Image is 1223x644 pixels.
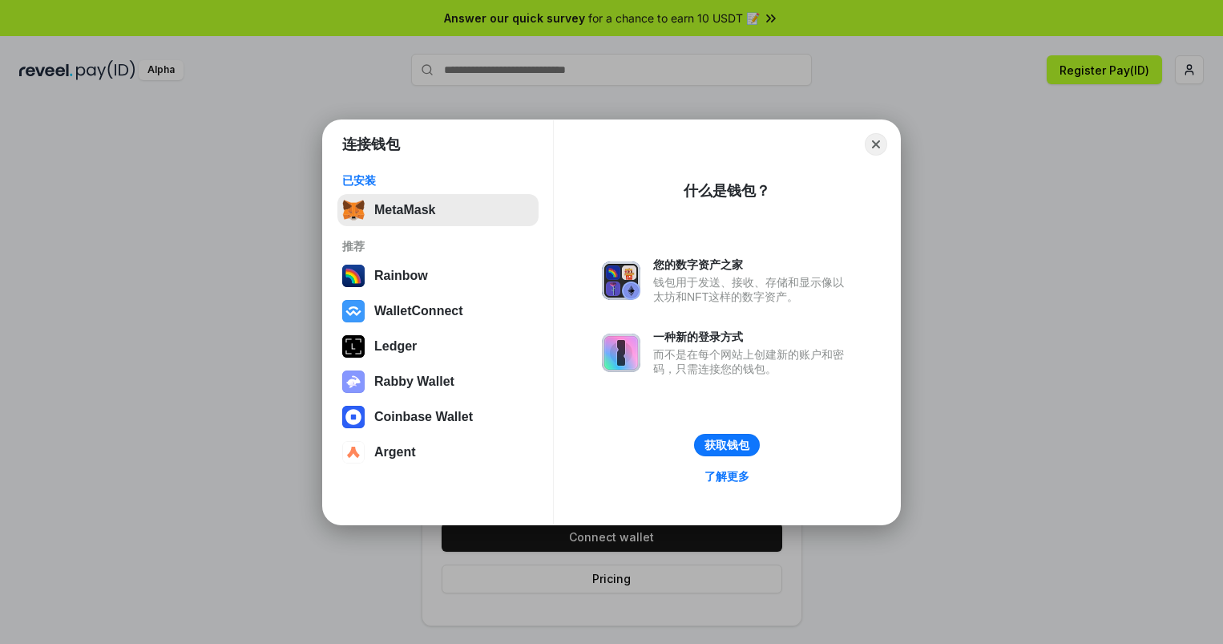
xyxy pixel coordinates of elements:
button: Rainbow [337,260,539,292]
img: svg+xml,%3Csvg%20width%3D%2228%22%20height%3D%2228%22%20viewBox%3D%220%200%2028%2028%22%20fill%3D... [342,441,365,464]
div: 已安装 [342,173,534,188]
div: 钱包用于发送、接收、存储和显示像以太坊和NFT这样的数字资产。 [653,275,852,304]
div: 一种新的登录方式 [653,330,852,344]
button: Close [865,133,887,156]
h1: 连接钱包 [342,135,400,154]
button: Coinbase Wallet [337,401,539,433]
div: WalletConnect [374,304,463,318]
div: 了解更多 [704,469,749,484]
div: 推荐 [342,239,534,253]
button: MetaMask [337,194,539,226]
div: Ledger [374,339,417,354]
div: MetaMask [374,203,435,217]
div: 而不是在每个网站上创建新的账户和密码，只需连接您的钱包。 [653,347,852,376]
button: WalletConnect [337,295,539,327]
img: svg+xml,%3Csvg%20xmlns%3D%22http%3A%2F%2Fwww.w3.org%2F2000%2Fsvg%22%20fill%3D%22none%22%20viewBox... [602,261,640,300]
div: 获取钱包 [704,438,749,452]
div: Rainbow [374,269,428,283]
img: svg+xml,%3Csvg%20width%3D%2228%22%20height%3D%2228%22%20viewBox%3D%220%200%2028%2028%22%20fill%3D... [342,300,365,322]
div: Argent [374,445,416,460]
a: 了解更多 [695,466,759,487]
button: Ledger [337,330,539,363]
button: Rabby Wallet [337,366,539,398]
div: Coinbase Wallet [374,410,473,424]
img: svg+xml,%3Csvg%20width%3D%22120%22%20height%3D%22120%22%20viewBox%3D%220%200%20120%20120%22%20fil... [342,265,365,287]
img: svg+xml,%3Csvg%20xmlns%3D%22http%3A%2F%2Fwww.w3.org%2F2000%2Fsvg%22%20width%3D%2228%22%20height%3... [342,335,365,358]
div: 您的数字资产之家 [653,257,852,272]
button: Argent [337,436,539,468]
div: 什么是钱包？ [684,181,770,200]
button: 获取钱包 [694,434,760,456]
img: svg+xml,%3Csvg%20xmlns%3D%22http%3A%2F%2Fwww.w3.org%2F2000%2Fsvg%22%20fill%3D%22none%22%20viewBox... [602,334,640,372]
img: svg+xml,%3Csvg%20xmlns%3D%22http%3A%2F%2Fwww.w3.org%2F2000%2Fsvg%22%20fill%3D%22none%22%20viewBox... [342,371,365,393]
img: svg+xml,%3Csvg%20width%3D%2228%22%20height%3D%2228%22%20viewBox%3D%220%200%2028%2028%22%20fill%3D... [342,406,365,428]
img: svg+xml,%3Csvg%20fill%3D%22none%22%20height%3D%2233%22%20viewBox%3D%220%200%2035%2033%22%20width%... [342,199,365,221]
div: Rabby Wallet [374,375,454,389]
